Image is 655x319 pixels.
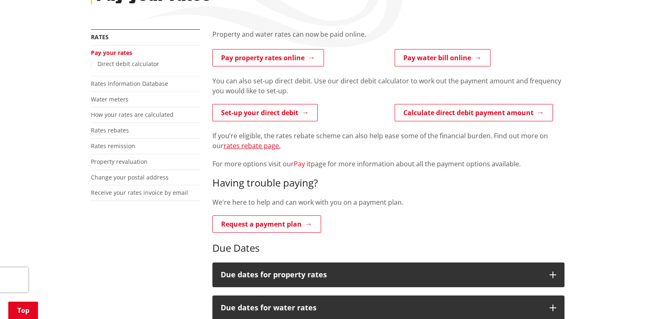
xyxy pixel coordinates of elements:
a: Top [8,302,38,319]
a: Set-up your direct debit [212,104,318,121]
h3: Having trouble paying? [212,177,564,189]
a: Rates Information Database [91,80,168,87]
p: We're here to help and can work with you on a payment plan. [212,197,564,207]
a: Water meters [91,95,129,103]
a: Rates remission [91,142,135,150]
p: You can also set-up direct debit. Use our direct debit calculator to work out the payment amount ... [212,76,564,96]
h3: Due dates for property rates [221,271,541,279]
a: Property revaluation [91,158,148,165]
a: Calculate direct debit payment amount [395,104,553,121]
button: Due dates for property rates [212,262,564,287]
h3: Due Dates [212,242,564,254]
a: Pay it [294,159,311,168]
a: Change your postal address [91,173,169,181]
a: Pay property rates online [212,49,324,66]
a: Request a payment plan [212,215,321,233]
a: rates rebate page. [224,141,281,150]
a: Rates [91,33,109,41]
div: Property and water rates can now be paid online. [212,29,564,49]
a: Rates rebates [91,126,129,134]
iframe: Messenger Launcher [617,284,647,314]
p: For more options visit our page for more information about all the payment options available. [212,159,564,169]
a: Direct debit calculator [98,60,159,68]
a: How your rates are calculated [91,111,174,118]
a: Pay water bill online [395,49,491,66]
p: If you’re eligible, the rates rebate scheme can also help ease some of the financial burden. Find... [212,131,564,151]
a: Pay your rates [91,49,132,57]
h3: Due dates for water rates [221,304,541,312]
a: Receive your rates invoice by email [91,189,188,196]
